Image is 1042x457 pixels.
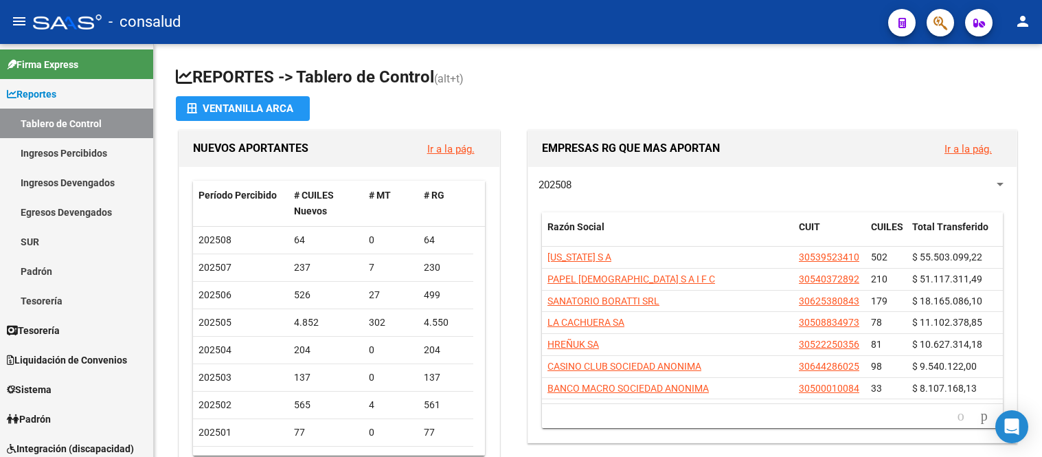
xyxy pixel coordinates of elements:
span: $ 10.627.314,18 [912,339,982,350]
div: 64 [424,232,468,248]
button: Ventanilla ARCA [176,96,310,121]
datatable-header-cell: # RG [418,181,473,226]
span: EMPRESAS RG QUE MAS APORTAN [542,142,720,155]
span: 30539523410 [799,252,859,263]
span: $ 9.540.122,00 [912,361,977,372]
span: Razón Social [547,221,604,232]
div: 526 [294,287,358,303]
span: 78 [871,317,882,328]
span: 202504 [199,344,231,355]
span: # MT [369,190,391,201]
span: # CUILES Nuevos [294,190,334,216]
span: Sistema [7,382,52,397]
div: 230 [424,260,468,276]
span: Reportes [7,87,56,102]
span: [US_STATE] S A [547,252,611,263]
div: 204 [424,342,468,358]
div: 0 [369,342,413,358]
datatable-header-cell: Razón Social [542,212,793,258]
div: 137 [294,370,358,386]
span: 202503 [199,372,231,383]
span: (alt+t) [434,72,464,85]
datatable-header-cell: # CUILES Nuevos [288,181,363,226]
div: 27 [369,287,413,303]
span: 30500010084 [799,383,859,394]
span: NUEVOS APORTANTES [193,142,308,155]
span: CASINO CLUB SOCIEDAD ANONIMA [547,361,701,372]
a: Ir a la pág. [427,143,475,155]
datatable-header-cell: Total Transferido [907,212,1003,258]
span: 202506 [199,289,231,300]
span: Período Percibido [199,190,277,201]
span: Padrón [7,412,51,427]
span: LA CACHUERA SA [547,317,624,328]
div: 561 [424,397,468,413]
div: 237 [294,260,358,276]
span: CUIT [799,221,820,232]
span: 202508 [199,234,231,245]
datatable-header-cell: CUIT [793,212,865,258]
a: go to previous page [951,409,971,424]
span: $ 8.107.168,13 [912,383,977,394]
span: 30522250356 [799,339,859,350]
span: $ 11.102.378,85 [912,317,982,328]
div: 4 [369,397,413,413]
span: $ 18.165.086,10 [912,296,982,306]
a: Ir a la pág. [944,143,992,155]
h1: REPORTES -> Tablero de Control [176,66,1020,90]
span: BANCO MACRO SOCIEDAD ANONIMA [547,383,709,394]
div: 0 [369,425,413,441]
span: 502 [871,252,887,263]
span: 81 [871,339,882,350]
div: 4.550 [424,315,468,331]
span: 202501 [199,427,231,438]
span: 30540372892 [799,274,859,285]
span: Liquidación de Convenios [7,353,127,368]
div: 64 [294,232,358,248]
span: Tesorería [7,323,60,338]
span: $ 51.117.311,49 [912,274,982,285]
span: 30625380843 [799,296,859,306]
div: 4.852 [294,315,358,331]
span: 202502 [199,399,231,410]
span: HREÑUK SA [547,339,599,350]
span: 33 [871,383,882,394]
div: 0 [369,232,413,248]
span: Firma Express [7,57,78,72]
span: 30644286025 [799,361,859,372]
div: 137 [424,370,468,386]
span: 30508834973 [799,317,859,328]
span: 98 [871,361,882,372]
div: Ventanilla ARCA [187,96,299,121]
div: 302 [369,315,413,331]
div: 7 [369,260,413,276]
span: # RG [424,190,444,201]
datatable-header-cell: Período Percibido [193,181,288,226]
span: 202508 [539,179,571,191]
span: 179 [871,296,887,306]
span: Total Transferido [912,221,988,232]
div: 565 [294,397,358,413]
span: - consalud [109,7,181,37]
div: 77 [424,425,468,441]
div: 0 [369,370,413,386]
div: 77 [294,425,358,441]
mat-icon: person [1015,13,1031,30]
span: SANATORIO BORATTI SRL [547,296,659,306]
span: 202505 [199,317,231,328]
span: CUILES [871,221,903,232]
span: $ 55.503.099,22 [912,252,982,263]
button: Ir a la pág. [416,136,486,161]
span: PAPEL [DEMOGRAPHIC_DATA] S A I F C [547,274,715,285]
datatable-header-cell: CUILES [865,212,907,258]
span: Integración (discapacidad) [7,441,134,456]
div: Open Intercom Messenger [995,410,1028,443]
div: 499 [424,287,468,303]
span: 210 [871,274,887,285]
a: go to next page [975,409,994,424]
div: 204 [294,342,358,358]
button: Ir a la pág. [933,136,1003,161]
datatable-header-cell: # MT [363,181,418,226]
mat-icon: menu [11,13,27,30]
span: 202507 [199,262,231,273]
